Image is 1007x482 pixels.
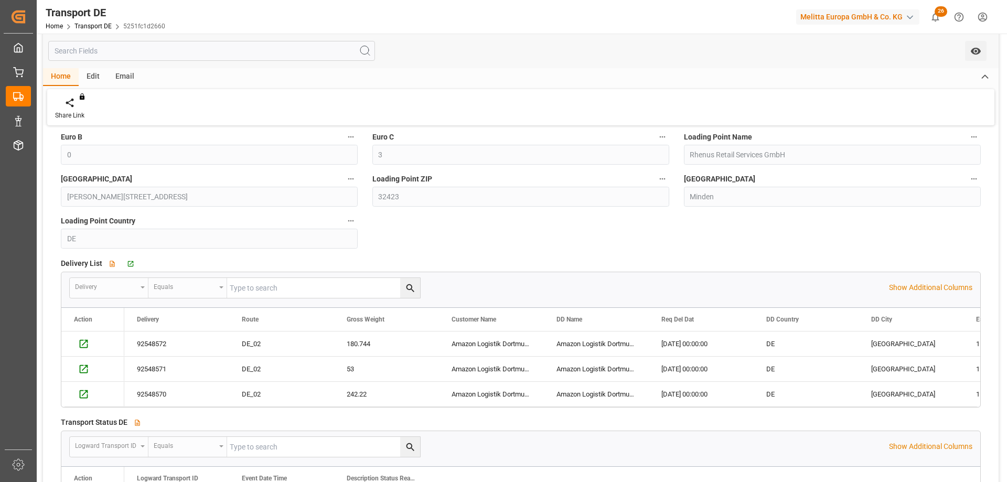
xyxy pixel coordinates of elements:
[684,174,755,185] span: [GEOGRAPHIC_DATA]
[61,357,124,382] div: Press SPACE to select this row.
[935,6,947,17] span: 26
[439,382,544,406] div: Amazon Logistik Dortmund GmbH
[75,280,137,292] div: Delivery
[344,172,358,186] button: [GEOGRAPHIC_DATA]
[754,382,859,406] div: DE
[148,437,227,457] button: open menu
[684,132,752,143] span: Loading Point Name
[544,331,649,356] div: Amazon Logistik Dortmund GmbH
[74,23,112,30] a: Transport DE
[439,331,544,356] div: Amazon Logistik Dortmund GmbH
[48,41,375,61] input: Search Fields
[452,316,496,323] span: Customer Name
[229,331,334,356] div: DE_02
[74,475,92,482] div: Action
[242,316,259,323] span: Route
[61,216,135,227] span: Loading Point Country
[347,316,384,323] span: Gross Weight
[400,278,420,298] button: search button
[347,475,417,482] span: Description Status Reason
[766,316,799,323] span: DD Country
[46,23,63,30] a: Home
[61,132,82,143] span: Euro B
[227,437,420,457] input: Type to search
[859,357,963,381] div: [GEOGRAPHIC_DATA]
[754,331,859,356] div: DE
[924,5,947,29] button: show 26 new notifications
[229,357,334,381] div: DE_02
[61,331,124,357] div: Press SPACE to select this row.
[242,475,287,482] span: Event Date Time
[967,172,981,186] button: [GEOGRAPHIC_DATA]
[61,382,124,407] div: Press SPACE to select this row.
[124,382,229,406] div: 92548570
[61,258,102,269] span: Delivery List
[871,316,892,323] span: DD City
[754,357,859,381] div: DE
[889,441,972,452] p: Show Additional Columns
[372,174,432,185] span: Loading Point ZIP
[656,172,669,186] button: Loading Point ZIP
[661,316,694,323] span: Req Del Dat
[43,68,79,86] div: Home
[334,331,439,356] div: 180.744
[61,417,127,428] span: Transport Status DE
[965,41,987,61] button: open menu
[544,357,649,381] div: Amazon Logistik Dortmund GmbH
[439,357,544,381] div: Amazon Logistik Dortmund GmbH
[79,68,108,86] div: Edit
[137,316,159,323] span: Delivery
[70,437,148,457] button: open menu
[859,331,963,356] div: [GEOGRAPHIC_DATA]
[889,282,972,293] p: Show Additional Columns
[649,357,754,381] div: [DATE] 00:00:00
[544,382,649,406] div: Amazon Logistik Dortmund GmbH
[124,331,229,356] div: 92548572
[796,7,924,27] button: Melitta Europa GmbH & Co. KG
[796,9,919,25] div: Melitta Europa GmbH & Co. KG
[74,316,92,323] div: Action
[75,438,137,451] div: Logward Transport ID
[70,278,148,298] button: open menu
[334,382,439,406] div: 242.22
[947,5,971,29] button: Help Center
[656,130,669,144] button: Euro C
[229,382,334,406] div: DE_02
[859,382,963,406] div: [GEOGRAPHIC_DATA]
[154,280,216,292] div: Equals
[334,357,439,381] div: 53
[227,278,420,298] input: Type to search
[649,382,754,406] div: [DATE] 00:00:00
[556,316,582,323] span: DD Name
[649,331,754,356] div: [DATE] 00:00:00
[108,68,142,86] div: Email
[148,278,227,298] button: open menu
[372,132,394,143] span: Euro C
[46,5,165,20] div: Transport DE
[124,357,229,381] div: 92548571
[61,174,132,185] span: [GEOGRAPHIC_DATA]
[967,130,981,144] button: Loading Point Name
[344,130,358,144] button: Euro B
[344,214,358,228] button: Loading Point Country
[154,438,216,451] div: Equals
[400,437,420,457] button: search button
[137,475,198,482] span: Logward Transport ID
